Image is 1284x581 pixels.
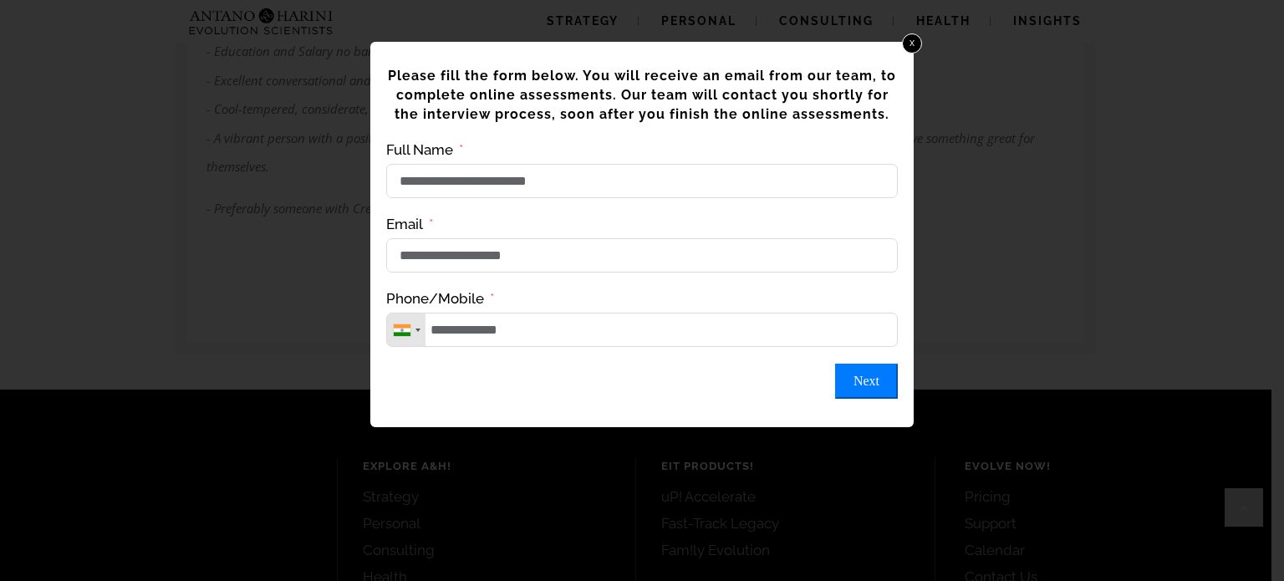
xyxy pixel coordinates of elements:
input: Email [386,238,898,273]
button: Next [835,364,898,399]
a: x [902,33,922,54]
label: Full Name [386,140,464,160]
input: Phone/Mobile [386,313,898,347]
label: Email [386,215,434,234]
div: Telephone country code [387,313,425,346]
h5: Please fill the form below. You will receive an email from our team, to complete online assessmen... [386,66,898,124]
label: Phone/Mobile [386,289,495,308]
